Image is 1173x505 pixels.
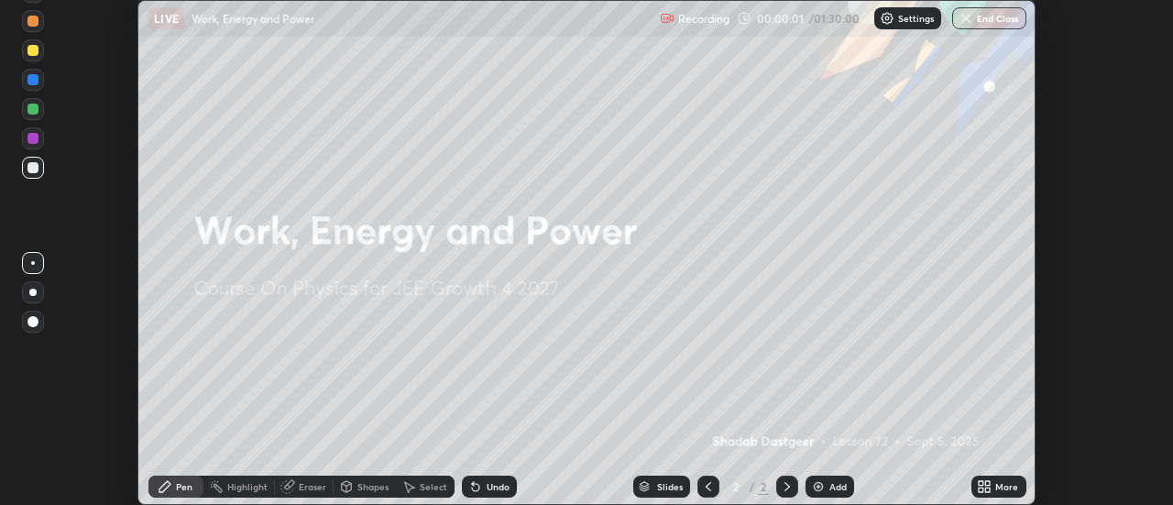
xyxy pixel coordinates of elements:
[227,482,268,491] div: Highlight
[299,482,326,491] div: Eraser
[952,7,1026,29] button: End Class
[995,482,1018,491] div: More
[727,481,745,492] div: 2
[829,482,847,491] div: Add
[749,481,754,492] div: /
[176,482,192,491] div: Pen
[678,12,729,26] p: Recording
[357,482,389,491] div: Shapes
[657,482,683,491] div: Slides
[420,482,447,491] div: Select
[880,11,894,26] img: class-settings-icons
[758,478,769,495] div: 2
[487,482,510,491] div: Undo
[660,11,674,26] img: recording.375f2c34.svg
[811,479,826,494] img: add-slide-button
[192,11,314,26] p: Work, Energy and Power
[154,11,179,26] p: LIVE
[959,11,973,26] img: end-class-cross
[898,14,934,23] p: Settings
